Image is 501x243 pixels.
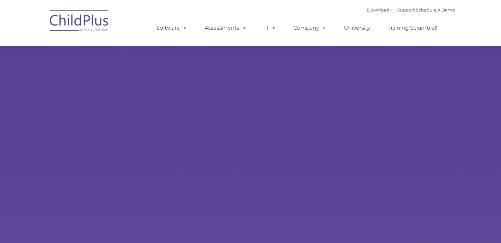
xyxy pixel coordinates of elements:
a: Company [287,21,333,35]
a: Schedule A Demo [416,7,455,13]
font: | [367,7,455,13]
a: IT [258,21,283,35]
a: University [337,21,377,35]
a: Download [367,7,389,13]
img: ChildPlus by Procare Solutions [46,5,112,38]
a: Training Scramble!! [381,21,444,35]
a: Assessments [198,21,253,35]
a: Software [150,21,194,35]
a: Support [397,7,415,13]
